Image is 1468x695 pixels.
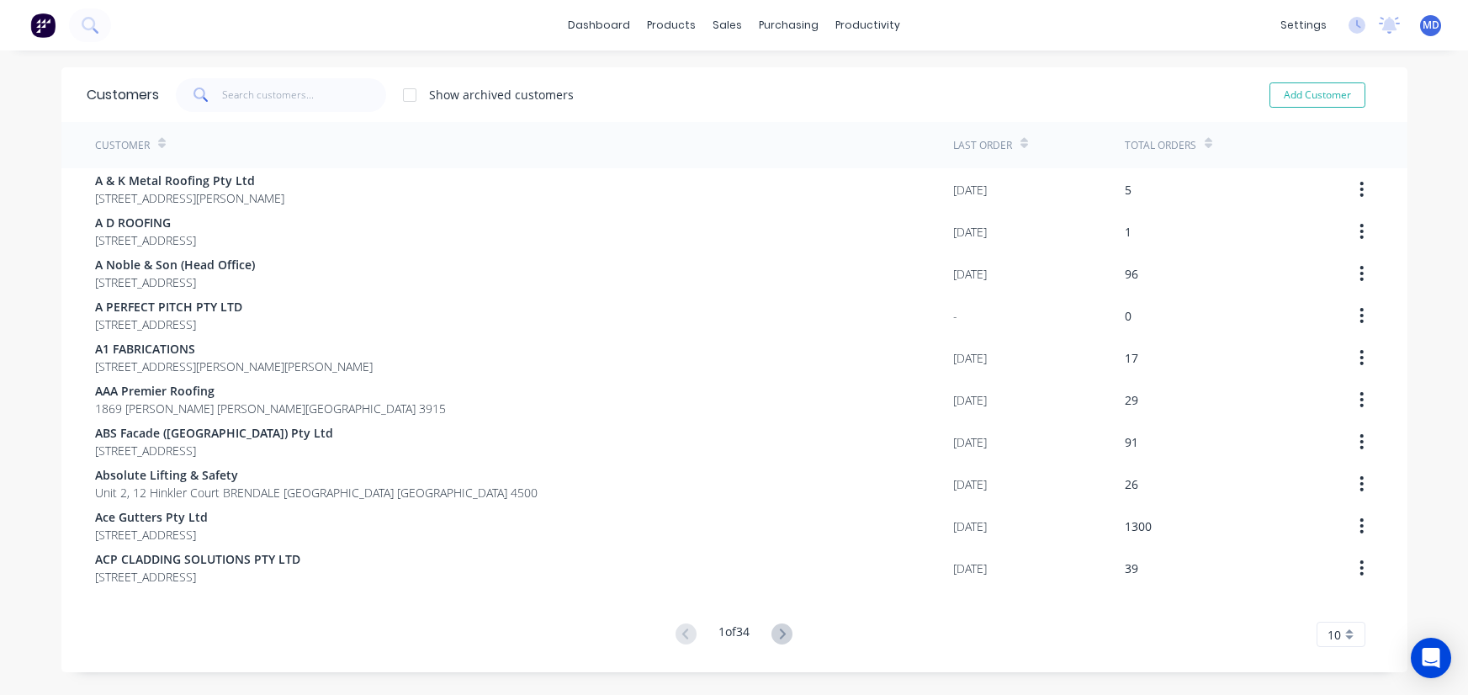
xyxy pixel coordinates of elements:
[1423,18,1439,33] span: MD
[953,223,987,241] div: [DATE]
[95,568,300,586] span: [STREET_ADDRESS]
[1125,138,1196,153] div: Total Orders
[87,85,159,105] div: Customers
[95,550,300,568] span: ACP CLADDING SOLUTIONS PTY LTD
[953,433,987,451] div: [DATE]
[1125,517,1152,535] div: 1300
[953,560,987,577] div: [DATE]
[95,256,255,273] span: A Noble & Son (Head Office)
[1125,560,1138,577] div: 39
[953,181,987,199] div: [DATE]
[95,358,373,375] span: [STREET_ADDRESS][PERSON_NAME][PERSON_NAME]
[750,13,827,38] div: purchasing
[1125,349,1138,367] div: 17
[1125,433,1138,451] div: 91
[30,13,56,38] img: Factory
[95,340,373,358] span: A1 FABRICATIONS
[953,391,987,409] div: [DATE]
[1411,638,1451,678] div: Open Intercom Messenger
[95,231,196,249] span: [STREET_ADDRESS]
[95,138,150,153] div: Customer
[95,442,333,459] span: [STREET_ADDRESS]
[1125,475,1138,493] div: 26
[1125,223,1131,241] div: 1
[1125,307,1131,325] div: 0
[953,138,1012,153] div: Last Order
[953,307,957,325] div: -
[95,484,538,501] span: Unit 2, 12 Hinkler Court BRENDALE [GEOGRAPHIC_DATA] [GEOGRAPHIC_DATA] 4500
[1272,13,1335,38] div: settings
[1125,265,1138,283] div: 96
[953,475,987,493] div: [DATE]
[953,349,987,367] div: [DATE]
[95,508,208,526] span: Ace Gutters Pty Ltd
[953,265,987,283] div: [DATE]
[95,466,538,484] span: Absolute Lifting & Safety
[95,424,333,442] span: ABS Facade ([GEOGRAPHIC_DATA]) Pty Ltd
[95,526,208,544] span: [STREET_ADDRESS]
[95,400,446,417] span: 1869 [PERSON_NAME] [PERSON_NAME][GEOGRAPHIC_DATA] 3915
[559,13,639,38] a: dashboard
[1125,181,1131,199] div: 5
[95,298,242,316] span: A PERFECT PITCH PTY LTD
[95,189,284,207] span: [STREET_ADDRESS][PERSON_NAME]
[222,78,386,112] input: Search customers...
[718,623,750,647] div: 1 of 34
[827,13,909,38] div: productivity
[1125,391,1138,409] div: 29
[429,86,574,103] div: Show archived customers
[953,517,987,535] div: [DATE]
[95,214,196,231] span: A D ROOFING
[1328,626,1341,644] span: 10
[95,273,255,291] span: [STREET_ADDRESS]
[1269,82,1365,108] button: Add Customer
[95,172,284,189] span: A & K Metal Roofing Pty Ltd
[95,316,242,333] span: [STREET_ADDRESS]
[639,13,704,38] div: products
[95,382,446,400] span: AAA Premier Roofing
[704,13,750,38] div: sales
